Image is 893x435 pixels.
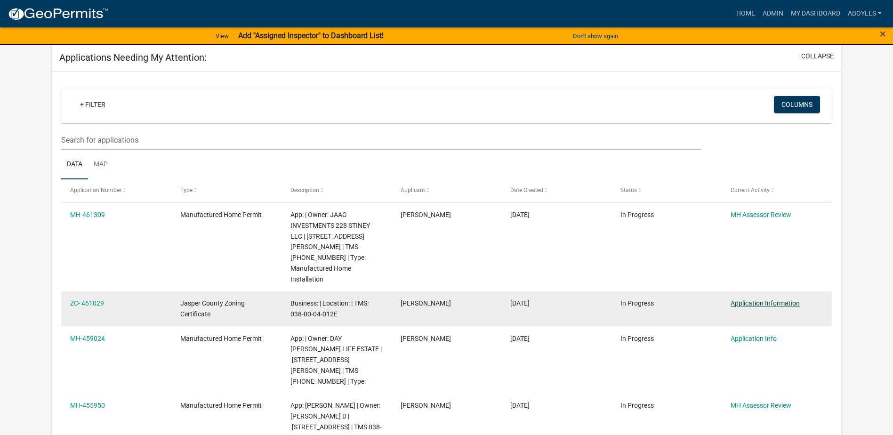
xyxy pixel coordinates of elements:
[401,335,451,342] span: ANGELA
[510,335,530,342] span: 08/04/2025
[731,299,800,307] a: Application Information
[501,179,611,202] datatable-header-cell: Date Created
[61,150,88,180] a: Data
[401,187,425,193] span: Applicant
[787,5,844,23] a: My Dashboard
[282,179,392,202] datatable-header-cell: Description
[774,96,820,113] button: Columns
[880,28,886,40] button: Close
[391,179,501,202] datatable-header-cell: Applicant
[290,187,319,193] span: Description
[620,402,654,409] span: In Progress
[72,96,113,113] a: + Filter
[180,187,193,193] span: Type
[180,335,262,342] span: Manufactured Home Permit
[620,187,637,193] span: Status
[59,52,207,63] h5: Applications Needing My Attention:
[88,150,113,180] a: Map
[731,211,791,218] a: MH Assessor Review
[510,187,543,193] span: Date Created
[401,299,451,307] span: ANGELA
[620,299,654,307] span: In Progress
[61,179,171,202] datatable-header-cell: Application Number
[290,335,382,385] span: App: | Owner: DAY SYLVIA DIANE LIFE ESTATE | 1205 ELAINE FARM RD | TMS 039-00-06-177 | Type:
[180,299,245,318] span: Jasper County Zoning Certificate
[731,335,777,342] a: Application Info
[70,402,105,409] a: MH-455950
[238,31,384,40] strong: Add "Assigned Inspector" to Dashboard List!
[844,5,885,23] a: aboyles
[801,51,834,61] button: collapse
[731,402,791,409] a: MH Assessor Review
[290,211,370,283] span: App: | Owner: JAAG INVESTMENTS 228 STINEY LLC | 228 STINEY RD | TMS 029-39-07-041 | Type: Manufac...
[401,211,451,218] span: ARTURO GORDILLO
[180,211,262,218] span: Manufactured Home Permit
[732,5,759,23] a: Home
[510,299,530,307] span: 08/08/2025
[620,211,654,218] span: In Progress
[510,402,530,409] span: 07/28/2025
[880,27,886,40] span: ×
[759,5,787,23] a: Admin
[722,179,832,202] datatable-header-cell: Current Activity
[61,130,701,150] input: Search for applications
[569,28,622,44] button: Don't show again
[510,211,530,218] span: 08/08/2025
[212,28,233,44] a: View
[620,335,654,342] span: In Progress
[70,299,104,307] a: ZC- 461029
[731,187,770,193] span: Current Activity
[611,179,722,202] datatable-header-cell: Status
[70,187,121,193] span: Application Number
[70,211,105,218] a: MH-461309
[171,179,282,202] datatable-header-cell: Type
[70,335,105,342] a: MH-459024
[290,299,369,318] span: Business: | Location: | TMS: 038-00-04-012E
[180,402,262,409] span: Manufactured Home Permit
[401,402,451,409] span: Stephanie Allen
